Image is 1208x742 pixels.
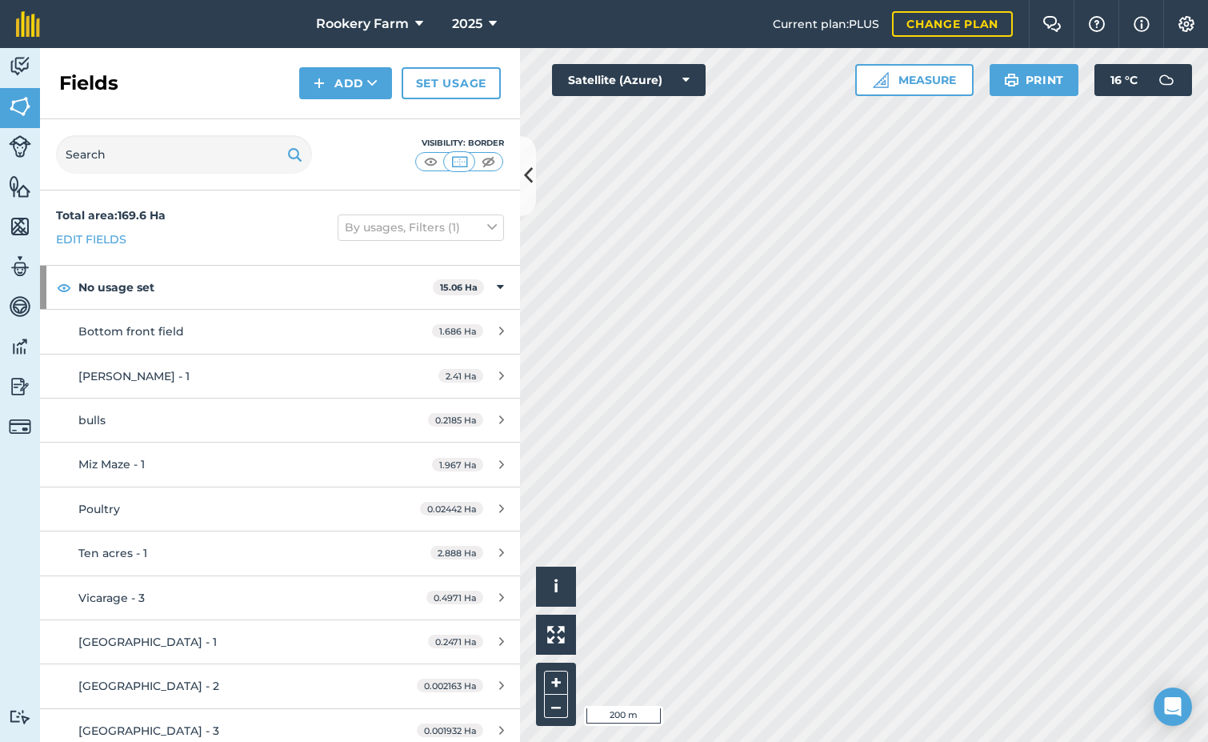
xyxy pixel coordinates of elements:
[9,54,31,78] img: svg+xml;base64,PD94bWwgdmVyc2lvbj0iMS4wIiBlbmNvZGluZz0idXRmLTgiPz4KPCEtLSBHZW5lcmF0b3I6IEFkb2JlIE...
[426,591,483,604] span: 0.4971 Ha
[417,679,483,692] span: 0.002163 Ha
[78,369,190,383] span: [PERSON_NAME] - 1
[287,145,302,164] img: svg+xml;base64,PHN2ZyB4bWxucz0iaHR0cDovL3d3dy53My5vcmcvMjAwMC9zdmciIHdpZHRoPSIxOSIgaGVpZ2h0PSIyNC...
[56,231,126,248] a: Edit fields
[1150,64,1182,96] img: svg+xml;base64,PD94bWwgdmVyc2lvbj0iMS4wIiBlbmNvZGluZz0idXRmLTgiPz4KPCEtLSBHZW5lcmF0b3I6IEFkb2JlIE...
[40,487,520,531] a: Poultry0.02442 Ha
[892,11,1013,37] a: Change plan
[536,567,576,607] button: i
[432,324,483,338] span: 1.686 Ha
[450,154,470,170] img: svg+xml;base64,PHN2ZyB4bWxucz0iaHR0cDovL3d3dy53My5vcmcvMjAwMC9zdmciIHdpZHRoPSI1MCIgaGVpZ2h0PSI0MC...
[9,295,31,319] img: svg+xml;base64,PD94bWwgdmVyc2lvbj0iMS4wIiBlbmNvZGluZz0idXRmLTgiPz4KPCEtLSBHZW5lcmF0b3I6IEFkb2JlIE...
[1110,64,1138,96] span: 16 ° C
[428,413,483,427] span: 0.2185 Ha
[78,679,219,693] span: [GEOGRAPHIC_DATA] - 2
[338,215,504,240] button: By usages, Filters (1)
[420,502,483,515] span: 0.02442 Ha
[78,502,120,516] span: Poultry
[78,724,219,738] span: [GEOGRAPHIC_DATA] - 3
[432,458,483,471] span: 1.967 Ha
[9,255,31,279] img: svg+xml;base64,PD94bWwgdmVyc2lvbj0iMS4wIiBlbmNvZGluZz0idXRmLTgiPz4KPCEtLSBHZW5lcmF0b3I6IEFkb2JlIE...
[1004,70,1019,90] img: svg+xml;base64,PHN2ZyB4bWxucz0iaHR0cDovL3d3dy53My5vcmcvMjAwMC9zdmciIHdpZHRoPSIxOSIgaGVpZ2h0PSIyNC...
[855,64,974,96] button: Measure
[547,626,565,644] img: Four arrows, one pointing top left, one top right, one bottom right and the last bottom left
[56,135,312,174] input: Search
[428,635,483,648] span: 0.2471 Ha
[78,546,147,560] span: Ten acres - 1
[40,399,520,442] a: bulls0.2185 Ha
[1087,16,1106,32] img: A question mark icon
[9,135,31,158] img: svg+xml;base64,PD94bWwgdmVyc2lvbj0iMS4wIiBlbmNvZGluZz0idXRmLTgiPz4KPCEtLSBHZW5lcmF0b3I6IEFkb2JlIE...
[78,635,217,649] span: [GEOGRAPHIC_DATA] - 1
[552,64,706,96] button: Satellite (Azure)
[1154,688,1192,726] div: Open Intercom Messenger
[16,11,40,37] img: fieldmargin Logo
[78,324,184,339] span: Bottom front field
[40,355,520,398] a: [PERSON_NAME] - 12.41 Ha
[9,335,31,359] img: svg+xml;base64,PD94bWwgdmVyc2lvbj0iMS4wIiBlbmNvZGluZz0idXRmLTgiPz4KPCEtLSBHZW5lcmF0b3I6IEFkb2JlIE...
[402,67,501,99] a: Set usage
[478,154,498,170] img: svg+xml;base64,PHN2ZyB4bWxucz0iaHR0cDovL3d3dy53My5vcmcvMjAwMC9zdmciIHdpZHRoPSI1MCIgaGVpZ2h0PSI0MC...
[421,154,441,170] img: svg+xml;base64,PHN2ZyB4bWxucz0iaHR0cDovL3d3dy53My5vcmcvMjAwMC9zdmciIHdpZHRoPSI1MCIgaGVpZ2h0PSI0MC...
[40,576,520,620] a: Vicarage - 30.4971 Ha
[1042,16,1062,32] img: Two speech bubbles overlapping with the left bubble in the forefront
[316,14,409,34] span: Rookery Farm
[1134,14,1150,34] img: svg+xml;base64,PHN2ZyB4bWxucz0iaHR0cDovL3d3dy53My5vcmcvMjAwMC9zdmciIHdpZHRoPSIxNyIgaGVpZ2h0PSIxNy...
[417,724,483,737] span: 0.001932 Ha
[9,94,31,118] img: svg+xml;base64,PHN2ZyB4bWxucz0iaHR0cDovL3d3dy53My5vcmcvMjAwMC9zdmciIHdpZHRoPSI1NiIgaGVpZ2h0PSI2MC...
[299,67,392,99] button: Add
[452,14,482,34] span: 2025
[40,620,520,664] a: [GEOGRAPHIC_DATA] - 10.2471 Ha
[40,310,520,353] a: Bottom front field1.686 Ha
[9,375,31,399] img: svg+xml;base64,PD94bWwgdmVyc2lvbj0iMS4wIiBlbmNvZGluZz0idXRmLTgiPz4KPCEtLSBHZW5lcmF0b3I6IEFkb2JlIE...
[9,415,31,438] img: svg+xml;base64,PD94bWwgdmVyc2lvbj0iMS4wIiBlbmNvZGluZz0idXRmLTgiPz4KPCEtLSBHZW5lcmF0b3I6IEFkb2JlIE...
[314,74,325,93] img: svg+xml;base64,PHN2ZyB4bWxucz0iaHR0cDovL3d3dy53My5vcmcvMjAwMC9zdmciIHdpZHRoPSIxNCIgaGVpZ2h0PSIyNC...
[544,671,568,695] button: +
[40,664,520,708] a: [GEOGRAPHIC_DATA] - 20.002163 Ha
[1177,16,1196,32] img: A cog icon
[544,695,568,718] button: –
[773,15,879,33] span: Current plan : PLUS
[40,266,520,309] div: No usage set15.06 Ha
[40,531,520,575] a: Ten acres - 12.888 Ha
[9,174,31,199] img: svg+xml;base64,PHN2ZyB4bWxucz0iaHR0cDovL3d3dy53My5vcmcvMjAwMC9zdmciIHdpZHRoPSI1NiIgaGVpZ2h0PSI2MC...
[56,208,166,223] strong: Total area : 169.6 Ha
[873,72,889,88] img: Ruler icon
[40,443,520,486] a: Miz Maze - 11.967 Ha
[414,137,504,150] div: Visibility: Border
[59,70,118,96] h2: Fields
[57,278,71,297] img: svg+xml;base64,PHN2ZyB4bWxucz0iaHR0cDovL3d3dy53My5vcmcvMjAwMC9zdmciIHdpZHRoPSIxOCIgaGVpZ2h0PSIyNC...
[1094,64,1192,96] button: 16 °C
[78,266,433,309] strong: No usage set
[438,369,483,383] span: 2.41 Ha
[78,457,145,471] span: Miz Maze - 1
[440,282,478,293] strong: 15.06 Ha
[9,709,31,724] img: svg+xml;base64,PD94bWwgdmVyc2lvbj0iMS4wIiBlbmNvZGluZz0idXRmLTgiPz4KPCEtLSBHZW5lcmF0b3I6IEFkb2JlIE...
[554,576,558,596] span: i
[990,64,1079,96] button: Print
[78,413,106,427] span: bulls
[9,215,31,239] img: svg+xml;base64,PHN2ZyB4bWxucz0iaHR0cDovL3d3dy53My5vcmcvMjAwMC9zdmciIHdpZHRoPSI1NiIgaGVpZ2h0PSI2MC...
[78,591,145,605] span: Vicarage - 3
[430,546,483,560] span: 2.888 Ha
